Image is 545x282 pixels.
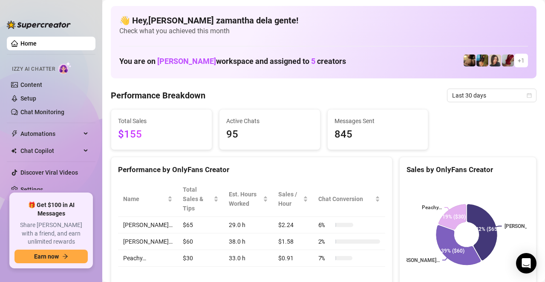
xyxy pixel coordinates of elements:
th: Name [118,181,178,217]
td: $1.58 [273,233,313,250]
a: Settings [20,186,43,193]
td: 29.0 h [224,217,273,233]
span: 2 % [318,237,332,246]
span: Active Chats [226,116,313,126]
th: Total Sales & Tips [178,181,224,217]
img: Esme [502,55,514,66]
span: Last 30 days [452,89,531,102]
span: 845 [334,127,421,143]
span: Total Sales [118,116,205,126]
text: Peachy… [422,204,442,210]
th: Sales / Hour [273,181,313,217]
span: calendar [527,93,532,98]
div: Open Intercom Messenger [516,253,536,273]
span: Share [PERSON_NAME] with a friend, and earn unlimited rewards [14,221,88,246]
div: Sales by OnlyFans Creator [407,164,529,176]
a: Setup [20,95,36,102]
span: arrow-right [62,253,68,259]
img: Milly [476,55,488,66]
span: thunderbolt [11,130,18,137]
div: Performance by OnlyFans Creator [118,164,385,176]
span: 6 % [318,220,332,230]
h4: Performance Breakdown [111,89,205,101]
span: 7 % [318,253,332,263]
span: Earn now [34,253,59,260]
h1: You are on workspace and assigned to creators [119,57,346,66]
span: Name [123,194,166,204]
img: Nina [489,55,501,66]
span: 🎁 Get $100 in AI Messages [14,201,88,218]
td: $65 [178,217,224,233]
span: Chat Copilot [20,144,81,158]
th: Chat Conversion [313,181,385,217]
a: Discover Viral Videos [20,169,78,176]
span: + 1 [518,56,525,65]
span: Check what you achieved this month [119,26,528,36]
span: [PERSON_NAME] [157,57,216,66]
td: $60 [178,233,224,250]
span: Automations [20,127,81,141]
td: $2.24 [273,217,313,233]
span: 5 [311,57,315,66]
img: AI Chatter [58,62,72,74]
a: Content [20,81,42,88]
a: Home [20,40,37,47]
div: Est. Hours Worked [229,190,261,208]
img: Chat Copilot [11,148,17,154]
h4: 👋 Hey, [PERSON_NAME] zamantha dela gente ! [119,14,528,26]
span: Total Sales & Tips [183,185,212,213]
td: $0.91 [273,250,313,267]
span: Izzy AI Chatter [12,65,55,73]
td: [PERSON_NAME]… [118,217,178,233]
text: [PERSON_NAME]… [397,257,440,263]
span: 95 [226,127,313,143]
td: [PERSON_NAME]… [118,233,178,250]
td: Peachy… [118,250,178,267]
img: Peachy [464,55,476,66]
span: $155 [118,127,205,143]
img: logo-BBDzfeDw.svg [7,20,71,29]
td: 33.0 h [224,250,273,267]
span: Messages Sent [334,116,421,126]
td: $30 [178,250,224,267]
a: Chat Monitoring [20,109,64,115]
span: Chat Conversion [318,194,373,204]
span: Sales / Hour [278,190,301,208]
td: 38.0 h [224,233,273,250]
button: Earn nowarrow-right [14,250,88,263]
